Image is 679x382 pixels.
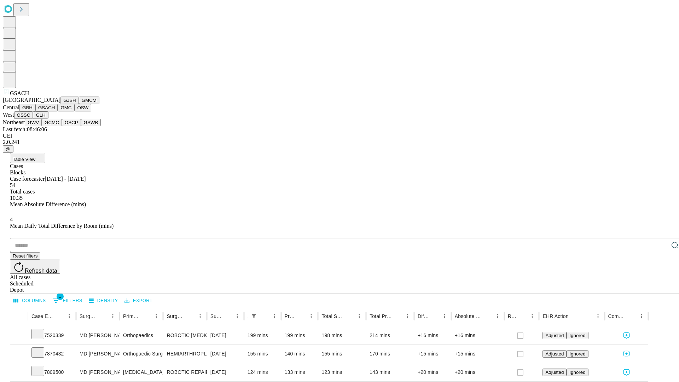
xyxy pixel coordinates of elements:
[455,363,501,381] div: +20 mins
[87,295,120,306] button: Density
[483,311,493,321] button: Sort
[569,370,585,375] span: Ignored
[527,311,537,321] button: Menu
[80,363,116,381] div: MD [PERSON_NAME]
[370,313,392,319] div: Total Predicted Duration
[13,253,37,259] span: Reset filters
[569,351,585,357] span: Ignored
[370,345,411,363] div: 170 mins
[542,313,568,319] div: EHR Action
[25,119,42,126] button: GWV
[80,345,116,363] div: MD [PERSON_NAME]
[185,311,195,321] button: Sort
[123,326,159,345] div: Orthopaedics
[285,345,315,363] div: 140 mins
[3,119,25,125] span: Northeast
[567,369,588,376] button: Ignored
[75,104,92,111] button: OSW
[306,311,316,321] button: Menu
[167,363,203,381] div: ROBOTIC REPAIR INITIAL [MEDICAL_DATA] REDUCIBLE AGE [DEMOGRAPHIC_DATA] OR MORE
[3,126,47,132] span: Last fetch: 08:46:06
[285,313,296,319] div: Predicted In Room Duration
[167,345,203,363] div: HEMIARTHROPLASTY HIP
[31,345,72,363] div: 7870432
[123,313,141,319] div: Primary Service
[98,311,108,321] button: Sort
[542,332,567,339] button: Adjusted
[248,326,278,345] div: 199 mins
[569,311,579,321] button: Sort
[3,133,676,139] div: GEI
[10,252,40,260] button: Reset filters
[418,363,448,381] div: +20 mins
[42,119,62,126] button: GCMC
[393,311,402,321] button: Sort
[430,311,440,321] button: Sort
[321,363,362,381] div: 123 mins
[141,311,151,321] button: Sort
[80,326,116,345] div: MD [PERSON_NAME]
[542,350,567,358] button: Adjusted
[418,345,448,363] div: +15 mins
[51,295,84,306] button: Show filters
[248,345,278,363] div: 155 mins
[542,369,567,376] button: Adjusted
[285,363,315,381] div: 133 mins
[321,313,344,319] div: Total Scheduled Duration
[151,311,161,321] button: Menu
[10,201,86,207] span: Mean Absolute Difference (mins)
[13,157,35,162] span: Table View
[3,145,13,153] button: @
[418,313,429,319] div: Difference
[508,313,517,319] div: Resolved in EHR
[62,119,81,126] button: OSCP
[627,311,637,321] button: Sort
[296,311,306,321] button: Sort
[195,311,205,321] button: Menu
[108,311,118,321] button: Menu
[493,311,503,321] button: Menu
[57,293,64,300] span: 1
[10,153,45,163] button: Table View
[593,311,603,321] button: Menu
[3,139,676,145] div: 2.0.241
[10,182,16,188] span: 54
[6,146,11,152] span: @
[370,363,411,381] div: 143 mins
[567,350,588,358] button: Ignored
[10,216,13,222] span: 4
[10,90,29,96] span: GSACH
[455,326,501,345] div: +16 mins
[58,104,74,111] button: GMC
[210,345,240,363] div: [DATE]
[569,333,585,338] span: Ignored
[14,111,33,119] button: OSSC
[248,363,278,381] div: 124 mins
[608,313,626,319] div: Comments
[517,311,527,321] button: Sort
[269,311,279,321] button: Menu
[440,311,449,321] button: Menu
[260,311,269,321] button: Sort
[402,311,412,321] button: Menu
[321,326,362,345] div: 198 mins
[60,97,79,104] button: GJSH
[637,311,646,321] button: Menu
[567,332,588,339] button: Ignored
[81,119,101,126] button: GSWB
[249,311,259,321] div: 1 active filter
[354,311,364,321] button: Menu
[14,366,24,379] button: Expand
[12,295,48,306] button: Select columns
[167,326,203,345] div: ROBOTIC [MEDICAL_DATA] TOTAL HIP
[210,363,240,381] div: [DATE]
[370,326,411,345] div: 214 mins
[10,176,45,182] span: Case forecaster
[3,104,19,110] span: Central
[10,189,35,195] span: Total cases
[545,351,564,357] span: Adjusted
[285,326,315,345] div: 199 mins
[25,268,57,274] span: Refresh data
[455,313,482,319] div: Absolute Difference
